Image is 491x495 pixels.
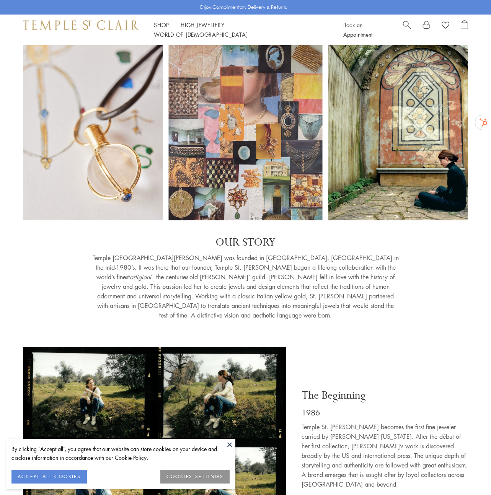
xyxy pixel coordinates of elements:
[302,389,468,402] p: The Beginning
[154,20,326,39] nav: Main navigation
[23,20,139,29] img: Temple St. Clair
[154,21,169,29] a: ShopShop
[93,253,399,320] p: Temple [GEOGRAPHIC_DATA][PERSON_NAME] was founded in [GEOGRAPHIC_DATA], [GEOGRAPHIC_DATA] in the ...
[200,3,287,11] p: Enjoy Complimentary Delivery & Returns
[11,470,87,484] button: ACCEPT ALL COOKIES
[302,406,468,418] p: 1986
[343,21,372,38] a: Book an Appointment
[302,422,468,489] p: Temple St. [PERSON_NAME] becomes the first fine jeweler carried by [PERSON_NAME] [US_STATE]. Afte...
[93,236,399,249] p: OUR STORY
[442,20,449,32] a: View Wishlist
[154,31,248,38] a: World of [DEMOGRAPHIC_DATA]World of [DEMOGRAPHIC_DATA]
[11,445,230,462] div: By clicking “Accept all”, you agree that our website can store cookies on your device and disclos...
[160,470,230,484] button: COOKIES SETTINGS
[181,21,225,29] a: High JewelleryHigh Jewellery
[403,20,411,39] a: Search
[461,20,468,39] a: Open Shopping Bag
[130,273,151,281] em: artigiani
